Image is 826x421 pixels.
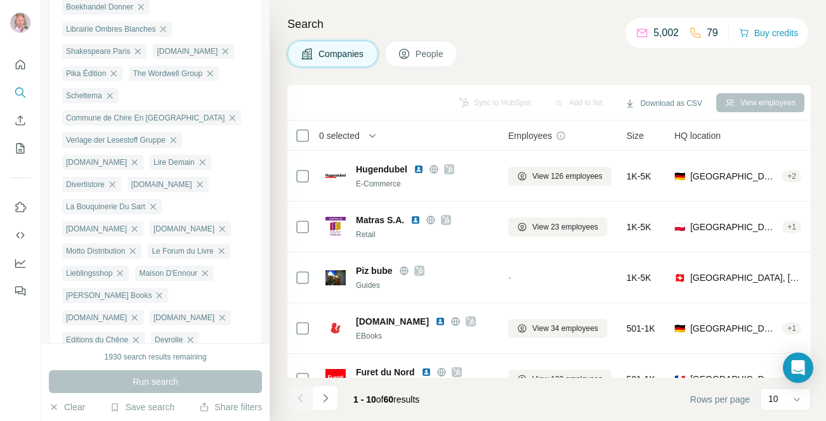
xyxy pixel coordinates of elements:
span: Furet du Nord [356,366,415,379]
img: LinkedIn logo [414,164,424,174]
span: 501-1K [627,373,655,385]
span: Boekhandel Donner [66,1,133,13]
button: Download as CSV [616,94,711,113]
button: Use Surfe API [10,224,30,247]
span: 1K-5K [627,221,652,233]
span: Matras S.A. [356,214,404,226]
span: of [376,394,384,405]
span: View 132 employees [532,373,603,385]
span: La Bouquinerie Du Sart [66,201,145,212]
span: 0 selected [319,129,360,142]
button: Dashboard [10,252,30,275]
span: Rows per page [690,393,750,406]
span: Employees [508,129,552,142]
span: [GEOGRAPHIC_DATA], [GEOGRAPHIC_DATA], [GEOGRAPHIC_DATA] [690,373,777,385]
button: Search [10,81,30,104]
span: Lieblingsshop [66,268,112,279]
span: 🇩🇪 [674,322,685,335]
div: Open Intercom Messenger [783,353,813,383]
span: 1K-5K [627,271,652,284]
h4: Search [287,15,811,33]
span: Companies [318,48,365,60]
p: 5,002 [653,25,679,41]
span: Scheltema [66,90,102,101]
img: Logo of osiander.de [325,318,346,339]
button: View 34 employees [508,319,607,338]
span: [GEOGRAPHIC_DATA], [GEOGRAPHIC_DATA] [690,322,777,335]
button: Save search [110,401,174,413]
button: Share filters [199,401,262,413]
p: 79 [707,25,718,41]
span: 🇨🇭 [674,271,685,284]
span: [DOMAIN_NAME] [154,312,214,323]
span: Piz bube [356,264,393,277]
span: [PERSON_NAME] Books [66,290,152,301]
img: LinkedIn logo [410,215,421,225]
p: 10 [768,392,778,405]
span: View 126 employees [532,171,603,182]
span: Deyrolle [155,334,183,346]
span: Motto Distribution [66,245,125,257]
span: Commune de Chire En [GEOGRAPHIC_DATA] [66,112,225,124]
span: Shakespeare Paris [66,46,130,57]
span: Lire Demain [154,157,195,168]
span: - [508,273,511,283]
img: Logo of Matras S.A. [325,217,346,237]
img: LinkedIn logo [435,316,445,327]
button: Clear [49,401,85,413]
div: Retail [356,229,493,240]
span: [GEOGRAPHIC_DATA], [GEOGRAPHIC_DATA] [690,271,801,284]
div: E-Commerce [356,178,493,190]
span: 🇵🇱 [674,221,685,233]
button: Enrich CSV [10,109,30,132]
span: View 23 employees [532,221,598,233]
div: Guides [356,280,493,291]
button: View 126 employees [508,167,612,186]
div: + 1 [782,323,801,334]
img: Avatar [10,13,30,33]
span: View 34 employees [532,323,598,334]
span: 1K-5K [627,170,652,183]
span: [GEOGRAPHIC_DATA], [GEOGRAPHIC_DATA] [690,221,777,233]
span: Librairie Ombres Blanches [66,23,155,35]
span: [DOMAIN_NAME] [154,223,214,235]
img: Logo of Hugendubel [325,174,346,179]
img: Logo of Piz bube [325,270,346,285]
span: The Wordwell Group [133,68,202,79]
button: Feedback [10,280,30,302]
span: 🇩🇪 [674,170,685,183]
span: 60 [384,394,394,405]
span: [DOMAIN_NAME] [356,315,429,328]
span: People [416,48,445,60]
button: Use Surfe on LinkedIn [10,196,30,219]
span: Verlage der Lesestoff Gruppe [66,134,166,146]
div: EBooks [356,330,493,342]
span: Editions du Chêne [66,334,128,346]
img: LinkedIn logo [421,367,431,377]
button: My lists [10,137,30,160]
span: [DOMAIN_NAME] [66,312,127,323]
span: [GEOGRAPHIC_DATA], [GEOGRAPHIC_DATA] [690,170,777,183]
div: + 1 [782,221,801,233]
button: Navigate to next page [313,385,338,411]
span: HQ location [674,129,721,142]
button: View 23 employees [508,217,607,236]
span: [DOMAIN_NAME] [131,179,192,190]
span: [DOMAIN_NAME] [157,46,218,57]
span: Maison D'Ennour [139,268,197,279]
span: 501-1K [627,322,655,335]
span: Size [627,129,644,142]
span: Hugendubel [356,163,407,176]
span: Divertistore [66,179,105,190]
span: [DOMAIN_NAME] [66,157,127,168]
img: Logo of Furet du Nord [325,369,346,389]
span: results [353,394,419,405]
span: [DOMAIN_NAME] [66,223,127,235]
span: 🇫🇷 [674,373,685,385]
span: 1 - 10 [353,394,376,405]
div: + 2 [782,171,801,182]
button: Quick start [10,53,30,76]
button: Buy credits [739,24,798,42]
div: 1930 search results remaining [105,351,207,363]
span: Le Forum du Livre [152,245,213,257]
